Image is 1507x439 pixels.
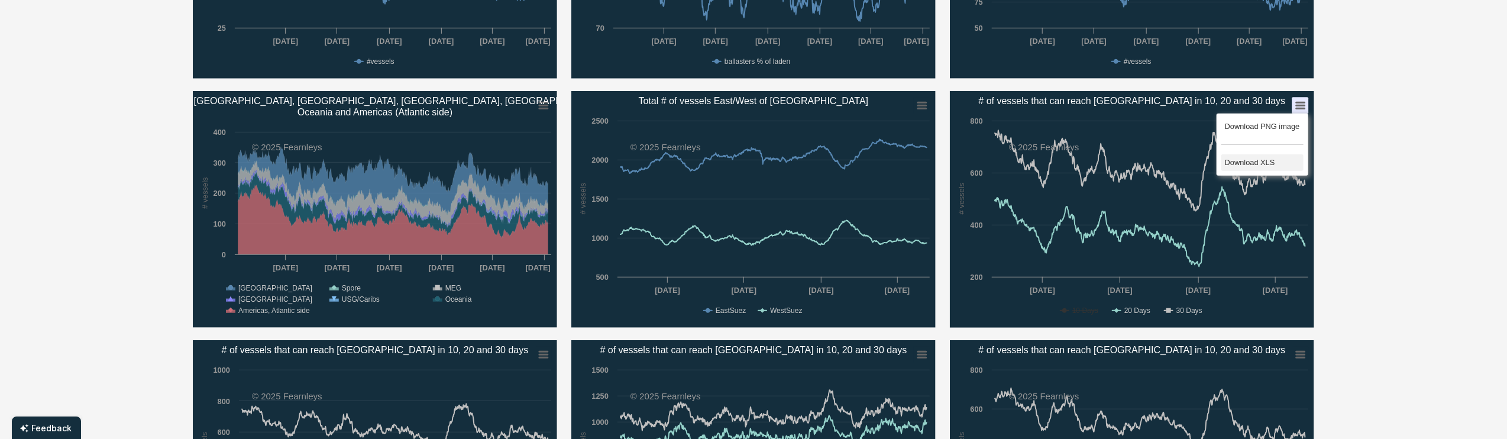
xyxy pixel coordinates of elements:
[1108,286,1133,295] text: [DATE]
[971,221,983,230] text: 400
[445,295,472,304] text: Oceania
[445,284,461,292] text: MEG
[630,142,701,152] text: © 2025 Fearnleys
[958,183,966,214] text: # vessels
[600,345,907,356] text: # of vessels that can reach [GEOGRAPHIC_DATA] in 10, 20 and 30 days
[1072,306,1098,315] text: 10 Days
[214,366,230,375] text: 1000
[222,250,226,259] text: 0
[325,37,350,46] text: [DATE]
[238,306,310,315] text: Americas, Atlantic side
[367,57,394,66] text: #vessels
[1030,37,1055,46] text: [DATE]
[703,37,728,46] text: [DATE]
[1134,37,1159,46] text: [DATE]
[429,37,454,46] text: [DATE]
[377,37,402,46] text: [DATE]
[1082,37,1107,46] text: [DATE]
[975,24,983,33] text: 50
[809,286,833,295] text: [DATE]
[218,24,226,33] text: 25
[596,273,609,282] text: 500
[971,117,983,125] text: 800
[571,91,936,328] svg: Total # of vessels East/West of Suez
[579,183,588,214] text: # vessels
[273,263,298,272] text: [DATE]
[480,263,505,272] text: [DATE]
[429,263,454,272] text: [DATE]
[342,284,361,292] text: Spore
[807,37,832,46] text: [DATE]
[252,142,322,152] text: © 2025 Fearnleys
[1124,306,1150,315] text: 20 Days
[1221,154,1304,171] li: Download XLS
[725,57,790,66] text: ballasters % of laden
[1186,37,1211,46] text: [DATE]
[592,234,609,243] text: 1000
[200,177,209,209] text: # vessels
[526,37,551,46] text: [DATE]
[904,37,929,46] text: [DATE]
[950,91,1314,328] svg: # of vessels that can reach Santos in 10, 20 and 30 days
[592,156,609,164] text: 2000
[214,159,226,167] text: 300
[377,263,402,272] text: [DATE]
[732,286,756,295] text: [DATE]
[342,295,380,304] text: USG/Caribs
[222,345,529,356] text: # of vessels that can reach [GEOGRAPHIC_DATA] in 10, 20 and 30 days
[218,428,230,437] text: 600
[1124,57,1152,66] text: #vessels
[238,295,312,304] text: [GEOGRAPHIC_DATA]
[1221,118,1304,135] li: Download PNG image
[858,37,883,46] text: [DATE]
[1237,37,1262,46] text: [DATE]
[214,128,226,137] text: 400
[592,392,609,401] text: 1250
[885,286,910,295] text: [DATE]
[755,37,780,46] text: [DATE]
[592,418,609,427] text: 1000
[971,405,983,414] text: 600
[979,96,1286,106] text: # of vessels that can reach [GEOGRAPHIC_DATA] in 10, 20 and 30 days
[214,220,226,228] text: 100
[639,96,869,106] text: Total # of vessels East/West of [GEOGRAPHIC_DATA]
[1176,306,1202,315] text: 30 Days
[1009,391,1079,401] text: © 2025 Fearnleys
[592,195,609,204] text: 1500
[971,273,983,282] text: 200
[480,37,505,46] text: [DATE]
[1283,37,1308,46] text: [DATE]
[1263,286,1288,295] text: [DATE]
[526,263,551,272] text: [DATE]
[655,286,680,295] text: [DATE]
[630,391,701,401] text: © 2025 Fearnleys
[10,96,740,117] text: # of vessels idle in [GEOGRAPHIC_DATA], [GEOGRAPHIC_DATA], [GEOGRAPHIC_DATA], [GEOGRAPHIC_DATA], ...
[214,189,226,198] text: 200
[238,284,312,292] text: [GEOGRAPHIC_DATA]
[716,306,746,315] text: EastSuez
[979,345,1286,356] text: # of vessels that can reach [GEOGRAPHIC_DATA] in 10, 20 and 30 days
[592,117,609,125] text: 2500
[193,91,557,328] svg: # of vessels idle in China, Singapore, MEG, India, US/Caribs, Europe,​Oceania and Americas (Atlan...
[273,37,298,46] text: [DATE]
[252,391,322,401] text: © 2025 Fearnleys
[596,24,604,33] text: 70
[652,37,677,46] text: [DATE]
[592,366,609,375] text: 1500
[325,263,350,272] text: [DATE]
[770,306,802,315] text: WestSuez
[218,397,230,406] text: 800
[1186,286,1211,295] text: [DATE]
[1009,142,1079,152] text: © 2025 Fearnleys
[971,366,983,375] text: 800
[1030,286,1055,295] text: [DATE]
[971,169,983,177] text: 600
